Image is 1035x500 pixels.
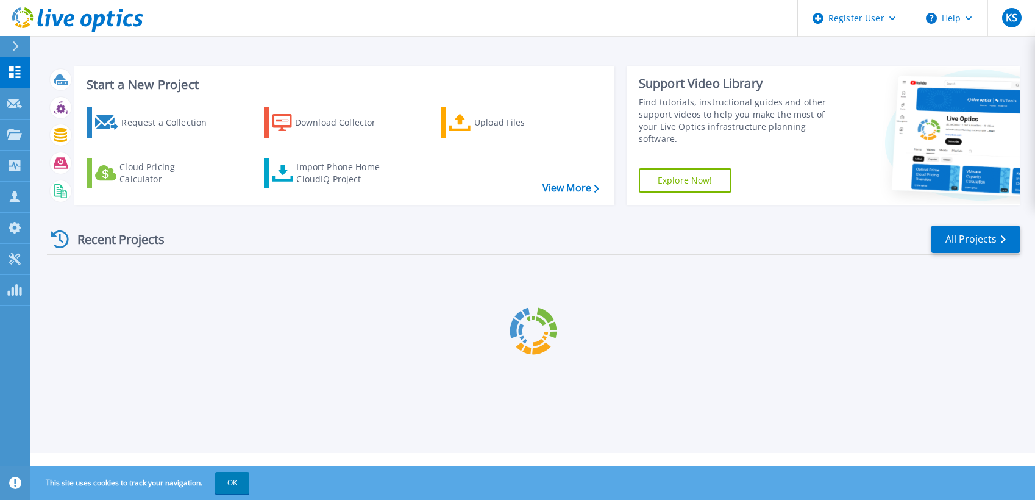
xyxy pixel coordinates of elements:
[639,76,838,91] div: Support Video Library
[1006,13,1017,23] span: KS
[34,472,249,494] span: This site uses cookies to track your navigation.
[639,168,731,193] a: Explore Now!
[441,107,577,138] a: Upload Files
[295,110,393,135] div: Download Collector
[931,226,1020,253] a: All Projects
[542,182,599,194] a: View More
[87,107,222,138] a: Request a Collection
[87,78,599,91] h3: Start a New Project
[121,110,219,135] div: Request a Collection
[215,472,249,494] button: OK
[264,107,400,138] a: Download Collector
[474,110,572,135] div: Upload Files
[47,224,181,254] div: Recent Projects
[639,96,838,145] div: Find tutorials, instructional guides and other support videos to help you make the most of your L...
[119,161,217,185] div: Cloud Pricing Calculator
[296,161,391,185] div: Import Phone Home CloudIQ Project
[87,158,222,188] a: Cloud Pricing Calculator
